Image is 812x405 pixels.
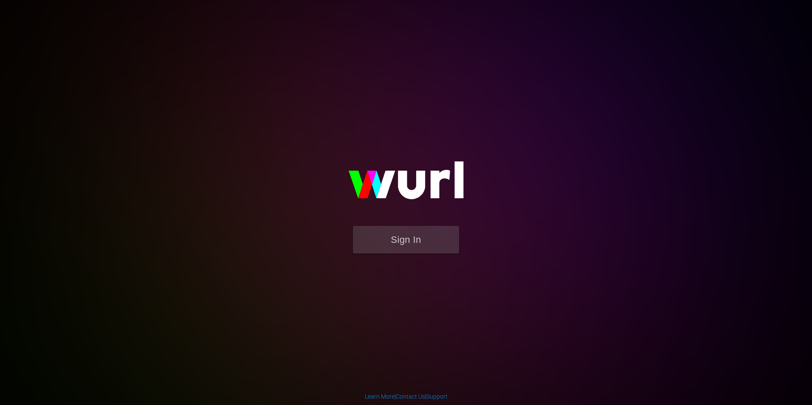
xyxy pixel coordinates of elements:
div: | | [365,392,448,401]
a: Support [426,393,448,400]
img: wurl-logo-on-black-223613ac3d8ba8fe6dc639794a292ebdb59501304c7dfd60c99c58986ef67473.svg [321,143,491,225]
a: Learn More [365,393,395,400]
a: Contact Us [396,393,425,400]
button: Sign In [353,226,459,253]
